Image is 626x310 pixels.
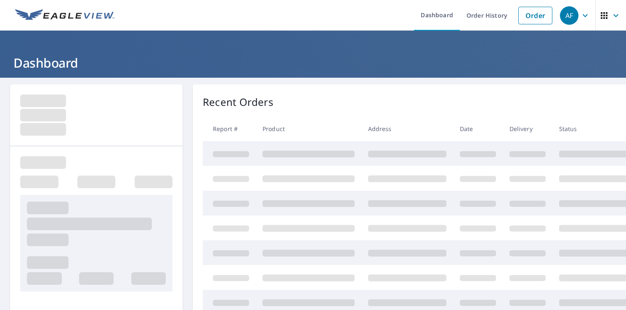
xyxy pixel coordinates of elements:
[10,54,616,71] h1: Dashboard
[15,9,114,22] img: EV Logo
[256,116,361,141] th: Product
[503,116,552,141] th: Delivery
[518,7,552,24] a: Order
[203,95,273,110] p: Recent Orders
[203,116,256,141] th: Report #
[560,6,578,25] div: AF
[453,116,503,141] th: Date
[361,116,453,141] th: Address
